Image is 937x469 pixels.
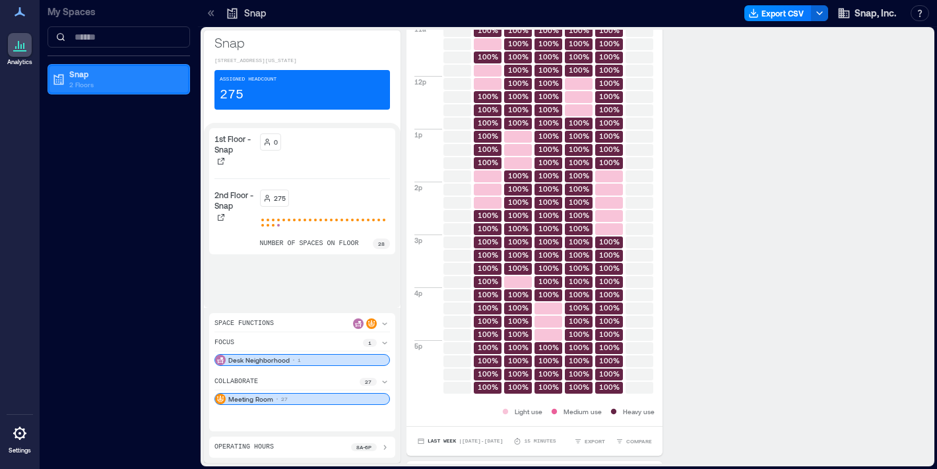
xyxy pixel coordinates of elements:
p: Space Functions [214,318,274,329]
text: 100% [569,39,589,48]
text: 100% [538,39,559,48]
p: Heavy use [623,406,655,417]
text: 100% [538,277,559,285]
p: 12p [414,77,426,87]
text: 100% [508,290,529,299]
button: COMPARE [613,435,655,448]
text: 100% [478,158,498,166]
text: 100% [569,131,589,140]
text: 100% [508,382,529,391]
text: 100% [569,369,589,378]
text: 100% [569,382,589,391]
text: 100% [478,250,498,259]
text: 100% [569,118,589,127]
p: 275 [220,86,243,104]
text: 100% [569,237,589,246]
text: 100% [569,224,589,233]
text: 100% [599,277,620,285]
text: 100% [538,105,559,114]
text: 100% [508,184,529,193]
text: 100% [569,330,589,338]
text: 100% [599,79,620,87]
a: Analytics [3,29,36,70]
p: 28 [378,240,385,248]
text: 100% [538,343,559,351]
text: 100% [599,105,620,114]
text: 100% [508,26,529,34]
text: 100% [569,65,589,74]
text: 100% [538,118,559,127]
text: 100% [599,343,620,351]
text: 100% [478,316,498,325]
a: Settings [4,417,36,458]
text: 100% [538,250,559,259]
text: 100% [508,237,529,246]
text: 100% [599,264,620,272]
text: 100% [538,237,559,246]
text: 100% [508,105,529,114]
p: 2 Floors [69,79,180,90]
p: Snap [214,33,390,52]
text: 100% [478,369,498,378]
text: 100% [569,145,589,153]
text: 100% [538,356,559,365]
text: 100% [508,224,529,233]
text: 100% [599,52,620,61]
text: 100% [599,145,620,153]
text: 100% [508,65,529,74]
text: 100% [569,303,589,312]
text: 100% [599,158,620,166]
p: focus [214,338,234,348]
p: 3p [414,235,422,246]
text: 100% [569,356,589,365]
p: collaborate [214,377,258,387]
text: 100% [538,92,559,100]
p: Assigned Headcount [220,75,276,83]
text: 100% [478,264,498,272]
text: 100% [538,211,559,219]
text: 100% [508,250,529,259]
text: 100% [538,382,559,391]
p: Settings [9,447,31,454]
text: 100% [538,224,559,233]
p: 5p [414,341,422,351]
text: 100% [538,184,559,193]
p: [STREET_ADDRESS][US_STATE] [214,57,390,65]
text: 100% [599,39,620,48]
p: Medium use [564,406,602,417]
p: Snap [244,7,266,20]
text: 100% [538,198,559,206]
text: 100% [599,290,620,299]
text: 100% [478,52,498,61]
text: 100% [478,290,498,299]
text: 100% [569,158,589,166]
button: Export CSV [744,5,812,21]
p: 1 [298,356,301,364]
p: 275 [274,193,286,203]
text: 100% [508,330,529,338]
text: 100% [478,145,498,153]
p: 2nd Floor - Snap [214,190,255,211]
text: 100% [508,356,529,365]
text: 100% [508,198,529,206]
p: Analytics [7,58,32,66]
text: 100% [478,211,498,219]
text: 100% [599,330,620,338]
text: 100% [599,131,620,140]
text: 100% [508,118,529,127]
span: Snap, Inc. [855,7,896,20]
text: 100% [508,39,529,48]
text: 100% [478,131,498,140]
text: 100% [538,369,559,378]
text: 100% [508,171,529,180]
p: Light use [515,406,542,417]
text: 100% [599,65,620,74]
text: 100% [569,277,589,285]
text: 100% [599,316,620,325]
text: 100% [599,118,620,127]
text: 100% [599,356,620,365]
text: 100% [538,26,559,34]
text: 100% [478,237,498,246]
text: 100% [569,171,589,180]
text: 100% [569,198,589,206]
